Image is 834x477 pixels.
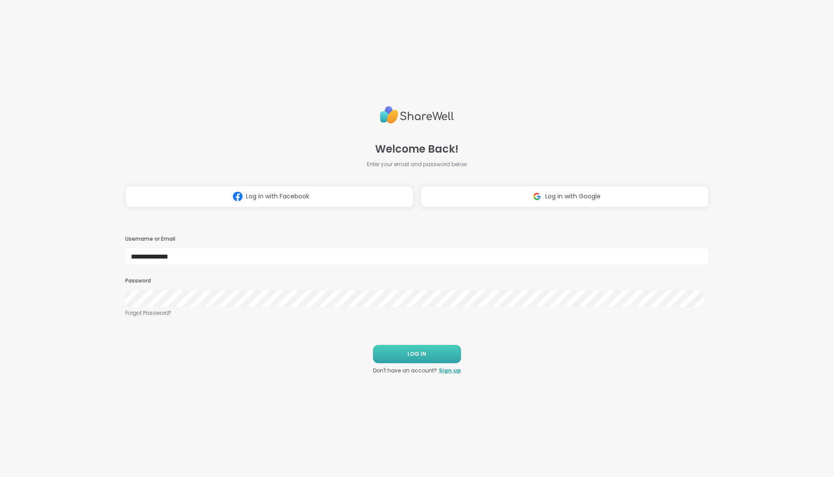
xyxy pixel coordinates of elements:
button: Log in with Google [420,186,709,208]
span: Log in with Google [545,192,601,201]
button: Log in with Facebook [125,186,414,208]
h3: Username or Email [125,235,709,243]
img: ShareWell Logo [380,102,454,127]
span: Don't have an account? [373,367,437,375]
h3: Password [125,277,709,285]
img: ShareWell Logomark [529,188,545,204]
a: Sign up [439,367,461,375]
button: LOG IN [373,345,461,363]
span: LOG IN [407,350,426,358]
span: Welcome Back! [375,141,458,157]
a: Forgot Password? [125,309,709,317]
span: Enter your email and password below [367,160,467,168]
span: Log in with Facebook [246,192,309,201]
img: ShareWell Logomark [229,188,246,204]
